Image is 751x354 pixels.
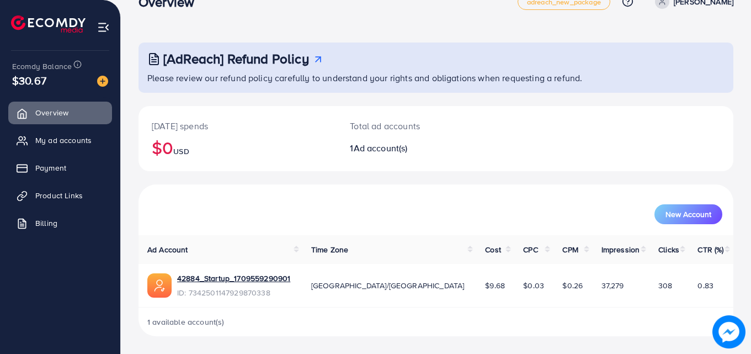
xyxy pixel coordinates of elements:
[11,15,86,33] img: logo
[311,244,348,255] span: Time Zone
[562,280,583,291] span: $0.26
[562,244,578,255] span: CPM
[654,204,722,224] button: New Account
[658,244,679,255] span: Clicks
[8,157,112,179] a: Payment
[658,280,672,291] span: 308
[35,162,66,173] span: Payment
[97,76,108,87] img: image
[8,184,112,207] a: Product Links
[523,280,544,291] span: $0.03
[601,280,624,291] span: 37,279
[147,316,225,327] span: 1 available account(s)
[8,212,112,234] a: Billing
[177,273,290,284] a: 42884_Startup_1709559290901
[601,244,640,255] span: Impression
[8,102,112,124] a: Overview
[152,137,323,158] h2: $0
[173,146,189,157] span: USD
[12,61,72,72] span: Ecomdy Balance
[35,135,92,146] span: My ad accounts
[163,51,309,67] h3: [AdReach] Refund Policy
[697,280,713,291] span: 0.83
[697,244,723,255] span: CTR (%)
[350,119,472,133] p: Total ad accounts
[311,280,465,291] span: [GEOGRAPHIC_DATA]/[GEOGRAPHIC_DATA]
[97,21,110,34] img: menu
[523,244,537,255] span: CPC
[177,287,290,298] span: ID: 7342501147929870338
[354,142,408,154] span: Ad account(s)
[8,129,112,151] a: My ad accounts
[35,107,68,118] span: Overview
[485,280,505,291] span: $9.68
[350,143,472,154] h2: 1
[485,244,501,255] span: Cost
[147,273,172,298] img: ic-ads-acc.e4c84228.svg
[152,119,323,133] p: [DATE] spends
[713,316,745,348] img: image
[35,218,57,229] span: Billing
[665,210,711,218] span: New Account
[35,190,83,201] span: Product Links
[12,72,46,88] span: $30.67
[147,244,188,255] span: Ad Account
[147,71,727,84] p: Please review our refund policy carefully to understand your rights and obligations when requesti...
